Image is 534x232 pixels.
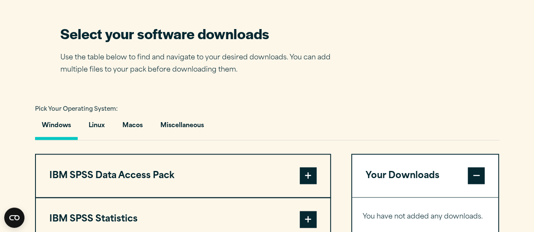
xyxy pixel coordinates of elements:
[4,208,24,228] button: Open CMP widget
[60,24,343,43] h2: Select your software downloads
[352,155,499,197] button: Your Downloads
[35,107,118,112] span: Pick Your Operating System:
[36,155,330,197] button: IBM SPSS Data Access Pack
[116,116,149,140] button: Macos
[35,116,78,140] button: Windows
[82,116,111,140] button: Linux
[60,52,343,76] p: Use the table below to find and navigate to your desired downloads. You can add multiple files to...
[154,116,211,140] button: Miscellaneous
[363,211,488,223] p: You have not added any downloads.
